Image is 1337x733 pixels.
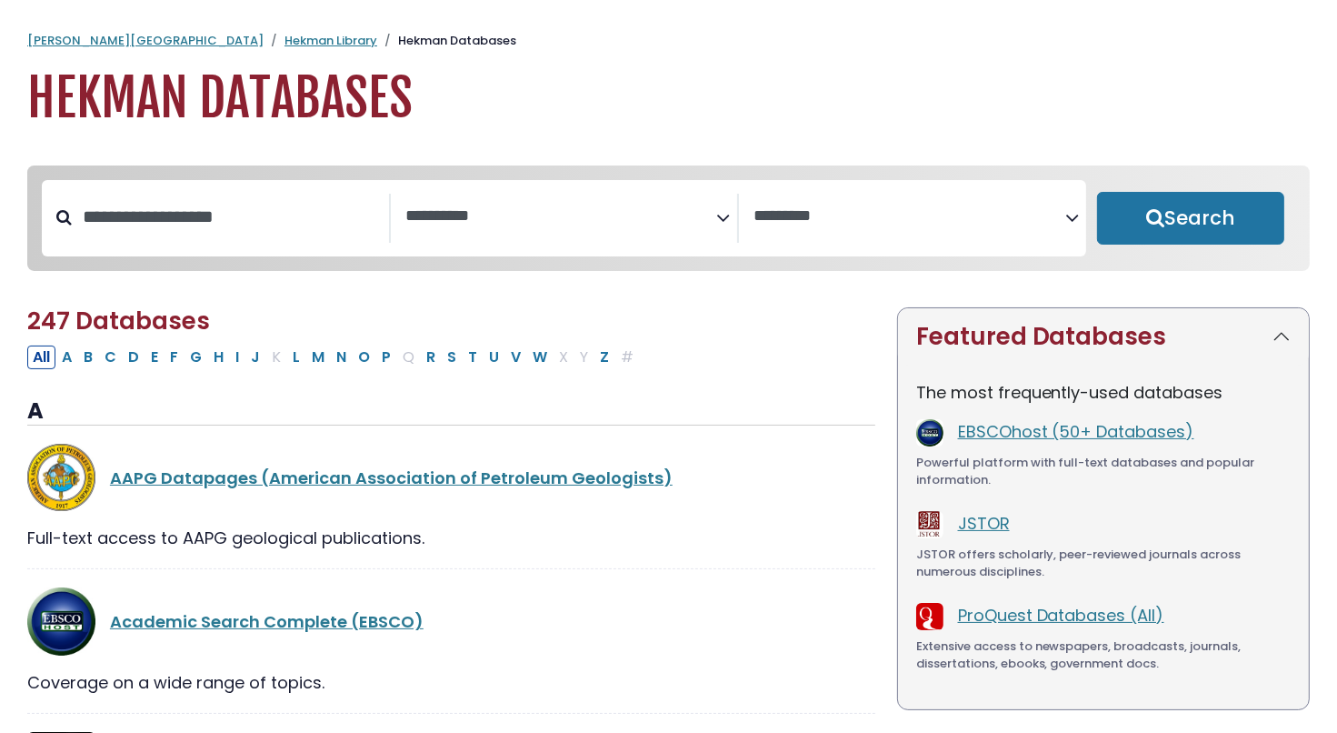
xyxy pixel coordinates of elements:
p: The most frequently-used databases [916,380,1291,405]
div: Extensive access to newspapers, broadcasts, journals, dissertations, ebooks, government docs. [916,638,1291,673]
button: Filter Results T [463,346,483,369]
button: Filter Results J [245,346,265,369]
button: Filter Results W [527,346,553,369]
input: Search database by title or keyword [72,202,389,232]
a: EBSCOhost (50+ Databases) [958,420,1194,443]
a: AAPG Datapages (American Association of Petroleum Geologists) [110,467,673,489]
button: Filter Results B [78,346,98,369]
a: [PERSON_NAME][GEOGRAPHIC_DATA] [27,32,264,49]
h1: Hekman Databases [27,68,1310,129]
textarea: Search [405,207,717,226]
button: Filter Results I [230,346,244,369]
button: Filter Results U [484,346,504,369]
a: ProQuest Databases (All) [958,604,1164,627]
button: Filter Results R [421,346,441,369]
div: JSTOR offers scholarly, peer-reviewed journals across numerous disciplines. [916,546,1291,581]
button: Filter Results C [99,346,122,369]
textarea: Search [753,207,1065,226]
button: Filter Results A [56,346,77,369]
button: Filter Results N [331,346,352,369]
h3: A [27,398,875,426]
button: Filter Results O [353,346,375,369]
a: JSTOR [958,512,1010,535]
button: Filter Results M [306,346,330,369]
button: Filter Results G [185,346,207,369]
li: Hekman Databases [377,32,516,50]
span: 247 Databases [27,305,210,337]
button: Filter Results S [442,346,462,369]
div: Alpha-list to filter by first letter of database name [27,345,641,367]
button: Featured Databases [898,308,1309,366]
div: Powerful platform with full-text databases and popular information. [916,454,1291,489]
nav: breadcrumb [27,32,1310,50]
a: Academic Search Complete (EBSCO) [110,610,424,633]
button: Filter Results F [165,346,184,369]
nav: Search filters [27,166,1310,271]
button: Filter Results E [145,346,164,369]
a: Hekman Library [284,32,377,49]
button: Filter Results D [123,346,145,369]
button: All [27,346,55,369]
button: Filter Results Z [594,346,614,369]
button: Filter Results H [208,346,229,369]
button: Filter Results L [287,346,305,369]
button: Filter Results V [505,346,526,369]
div: Coverage on a wide range of topics. [27,670,875,695]
button: Filter Results P [376,346,396,369]
div: Full-text access to AAPG geological publications. [27,526,875,550]
button: Submit for Search Results [1097,192,1284,245]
